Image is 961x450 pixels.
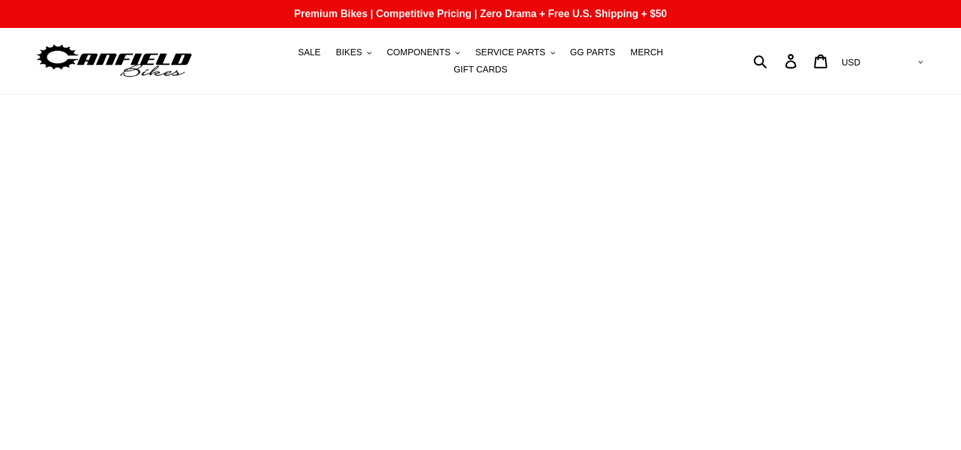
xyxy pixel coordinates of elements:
span: MERCH [631,47,663,58]
a: SALE [292,44,327,61]
span: BIKES [336,47,362,58]
span: GG PARTS [570,47,615,58]
button: SERVICE PARTS [469,44,561,61]
img: Canfield Bikes [35,41,194,81]
a: GIFT CARDS [447,61,514,78]
a: MERCH [624,44,669,61]
a: LEARN MORE [441,363,520,395]
button: BIKES [330,44,378,61]
span: SALE [298,47,321,58]
span: SERVICE PARTS [475,47,545,58]
input: Search [760,47,793,75]
h2: Ti Nimble 9 - Titanium Hardtail 29er [135,320,827,344]
span: GIFT CARDS [454,64,507,75]
button: COMPONENTS [380,44,466,61]
span: COMPONENTS [387,47,450,58]
a: GG PARTS [564,44,622,61]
